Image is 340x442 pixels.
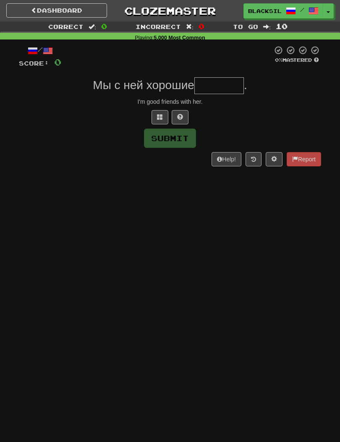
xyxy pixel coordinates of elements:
[48,23,84,30] span: Correct
[233,23,258,30] span: To go
[6,3,107,18] a: Dashboard
[19,97,321,106] div: I'm good friends with her.
[276,22,288,30] span: 10
[212,152,241,166] button: Help!
[199,22,204,30] span: 0
[154,35,205,41] strong: 5,000 Most Common
[300,7,304,13] span: /
[19,45,61,56] div: /
[186,24,194,29] span: :
[120,3,220,18] a: Clozemaster
[272,57,321,63] div: Mastered
[248,7,282,15] span: BlackSilence1425
[275,57,282,63] span: 0 %
[246,152,262,166] button: Round history (alt+y)
[243,3,323,18] a: BlackSilence1425 /
[93,79,194,92] span: Мы с ней хорошие
[244,79,247,92] span: .
[54,57,61,67] span: 0
[101,22,107,30] span: 0
[172,110,188,124] button: Single letter hint - you only get 1 per sentence and score half the points! alt+h
[19,60,49,67] span: Score:
[152,110,168,124] button: Switch sentence to multiple choice alt+p
[287,152,321,166] button: Report
[89,24,96,29] span: :
[136,23,181,30] span: Incorrect
[144,129,196,148] button: Submit
[263,24,271,29] span: :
